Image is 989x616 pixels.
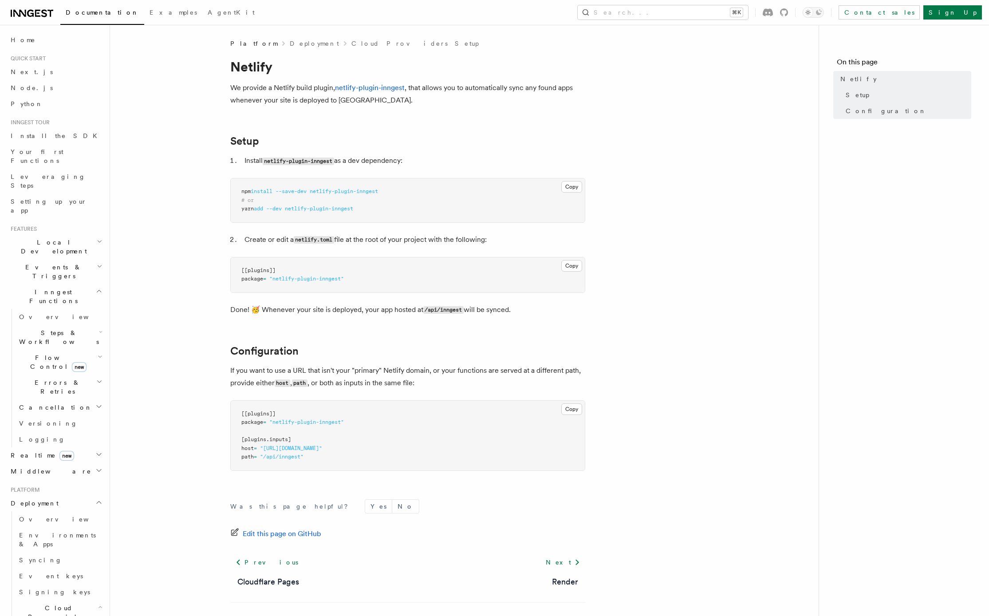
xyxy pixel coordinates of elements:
span: --save-dev [276,188,307,194]
a: Setup [842,87,971,103]
button: Copy [561,260,582,272]
span: package [241,419,263,425]
a: Install the SDK [7,128,104,144]
span: = [254,445,257,451]
span: = [263,276,266,282]
code: path [292,379,307,387]
span: Edit this page on GitHub [243,528,321,540]
span: Environments & Apps [19,532,96,548]
a: netlify-plugin-inngest [335,83,405,92]
code: host [275,379,290,387]
span: "netlify-plugin-inngest" [269,419,344,425]
span: "netlify-plugin-inngest" [269,276,344,282]
a: Signing keys [16,584,104,600]
span: Inngest Functions [7,288,96,305]
span: AgentKit [208,9,255,16]
span: [plugins.inputs] [241,436,291,442]
button: No [392,500,419,513]
a: Your first Functions [7,144,104,169]
span: Home [11,36,35,44]
span: new [72,362,87,372]
a: AgentKit [202,3,260,24]
span: Middleware [7,467,91,476]
kbd: ⌘K [730,8,743,17]
span: = [254,454,257,460]
a: Configuration [842,103,971,119]
span: netlify-plugin-inngest [310,188,378,194]
span: Steps & Workflows [16,328,99,346]
a: Previous [230,554,303,570]
span: Setup [846,91,869,99]
span: "/api/inngest" [260,454,303,460]
a: Examples [144,3,202,24]
span: Event keys [19,573,83,580]
span: add [254,205,263,212]
a: Netlify [837,71,971,87]
span: # or [241,197,254,203]
span: Overview [19,516,110,523]
span: Node.js [11,84,53,91]
a: Event keys [16,568,104,584]
button: Events & Triggers [7,259,104,284]
button: Deployment [7,495,104,511]
a: Node.js [7,80,104,96]
span: Examples [150,9,197,16]
a: Cloud Providers Setup [351,39,479,48]
a: Overview [16,309,104,325]
a: Environments & Apps [16,527,104,552]
button: Inngest Functions [7,284,104,309]
li: Install as a dev dependency: [242,154,585,167]
span: = [263,419,266,425]
span: netlify-plugin-inngest [285,205,353,212]
a: Leveraging Steps [7,169,104,193]
p: We provide a Netlify build plugin, , that allows you to automatically sync any found apps wheneve... [230,82,585,107]
span: Flow Control [16,353,98,371]
span: Leveraging Steps [11,173,86,189]
p: If you want to use a URL that isn't your "primary" Netlify domain, or your functions are served a... [230,364,585,390]
a: Next.js [7,64,104,80]
a: Setting up your app [7,193,104,218]
span: Versioning [19,420,78,427]
a: Deployment [290,39,339,48]
span: package [241,276,263,282]
button: Flow Controlnew [16,350,104,375]
a: Documentation [60,3,144,25]
span: path [241,454,254,460]
span: Logging [19,436,65,443]
span: Overview [19,313,110,320]
span: Signing keys [19,588,90,596]
button: Middleware [7,463,104,479]
span: Syncing [19,557,62,564]
button: Copy [561,181,582,193]
span: Local Development [7,238,97,256]
span: Events & Triggers [7,263,97,280]
span: [[plugins]] [241,411,276,417]
a: Python [7,96,104,112]
span: npm [241,188,251,194]
a: Next [540,554,585,570]
p: Done! 🥳 Whenever your site is deployed, your app hosted at will be synced. [230,304,585,316]
button: Search...⌘K [578,5,748,20]
a: Sign Up [923,5,982,20]
code: /api/inngest [423,306,464,314]
button: Copy [561,403,582,415]
span: Configuration [846,107,926,115]
span: host [241,445,254,451]
span: Realtime [7,451,74,460]
span: Errors & Retries [16,378,96,396]
a: Versioning [16,415,104,431]
span: Install the SDK [11,132,102,139]
code: netlify.toml [294,236,334,244]
span: Setting up your app [11,198,87,214]
a: Render [552,576,578,588]
span: yarn [241,205,254,212]
a: Contact sales [839,5,920,20]
a: Home [7,32,104,48]
li: Create or edit a file at the root of your project with the following: [242,233,585,246]
span: Features [7,225,37,233]
span: Platform [230,39,277,48]
span: new [59,451,74,461]
p: Was this page helpful? [230,502,354,511]
span: Quick start [7,55,46,62]
a: Cloudflare Pages [237,576,299,588]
